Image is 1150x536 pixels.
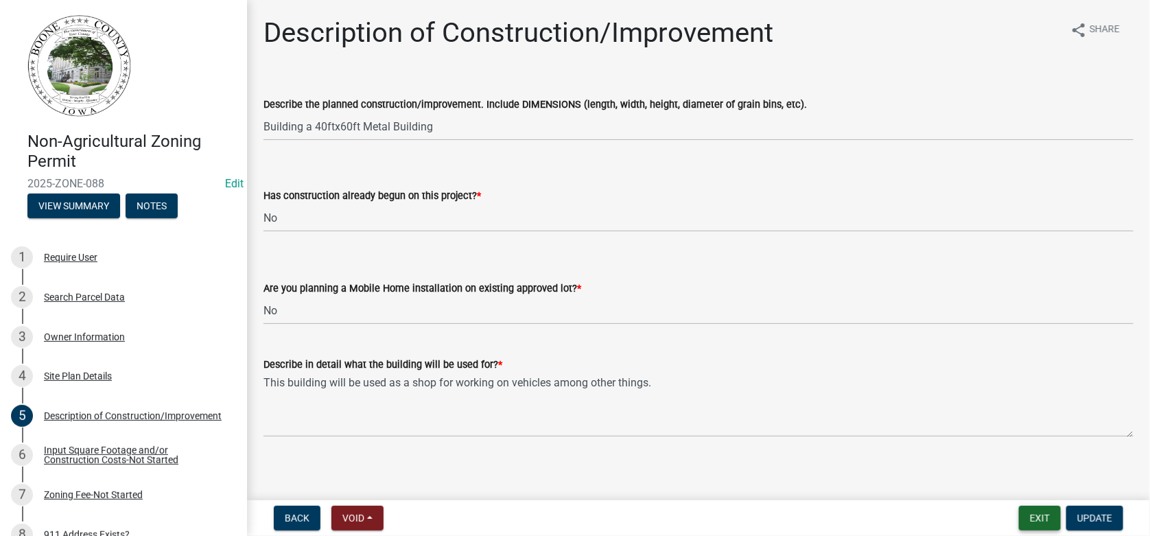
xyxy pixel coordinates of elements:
[1019,506,1061,531] button: Exit
[263,100,807,110] label: Describe the planned construction/improvement. Include DIMENSIONS (length, width, height, diamete...
[44,445,225,465] div: Input Square Footage and/or Construction Costs-Not Started
[27,132,236,172] h4: Non-Agricultural Zoning Permit
[44,332,125,342] div: Owner Information
[263,16,773,49] h1: Description of Construction/Improvement
[11,246,33,268] div: 1
[225,177,244,190] a: Edit
[11,365,33,387] div: 4
[126,194,178,218] button: Notes
[44,490,143,500] div: Zoning Fee-Not Started
[11,405,33,427] div: 5
[285,513,309,524] span: Back
[1077,513,1112,524] span: Update
[11,444,33,466] div: 6
[11,484,33,506] div: 7
[27,14,132,117] img: Boone County, Iowa
[1059,16,1131,43] button: shareShare
[331,506,384,531] button: Void
[263,284,581,294] label: Are you planning a Mobile Home installation on existing approved lot?
[11,326,33,348] div: 3
[27,201,120,212] wm-modal-confirm: Summary
[44,371,112,381] div: Site Plan Details
[27,194,120,218] button: View Summary
[27,177,220,190] span: 2025-ZONE-088
[225,177,244,190] wm-modal-confirm: Edit Application Number
[126,201,178,212] wm-modal-confirm: Notes
[342,513,364,524] span: Void
[1090,22,1120,38] span: Share
[263,360,502,370] label: Describe in detail what the building will be used for?
[44,253,97,262] div: Require User
[263,191,481,201] label: Has construction already begun on this project?
[274,506,320,531] button: Back
[1070,22,1087,38] i: share
[1066,506,1123,531] button: Update
[11,286,33,308] div: 2
[44,411,222,421] div: Description of Construction/Improvement
[44,292,125,302] div: Search Parcel Data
